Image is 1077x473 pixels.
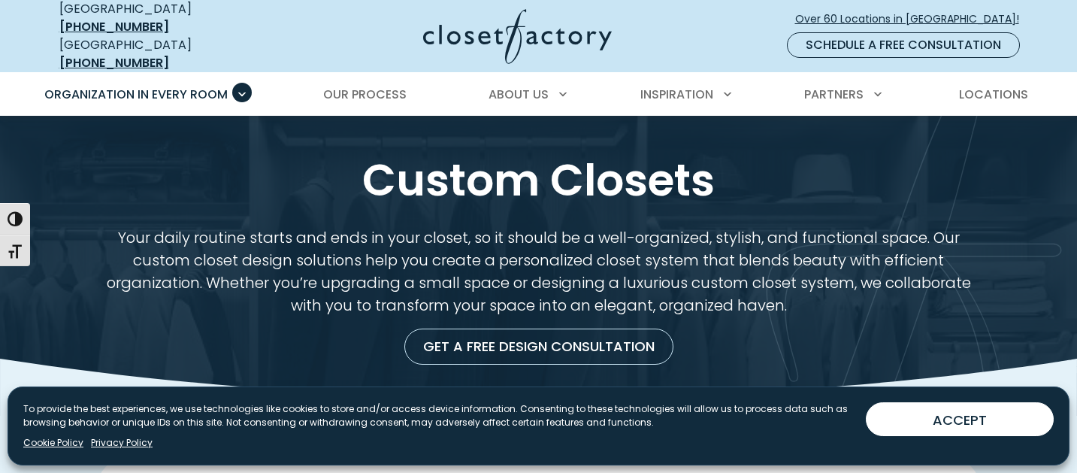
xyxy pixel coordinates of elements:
[959,86,1028,103] span: Locations
[423,9,612,64] img: Closet Factory Logo
[44,86,228,103] span: Organization in Every Room
[640,86,713,103] span: Inspiration
[34,74,1044,116] nav: Primary Menu
[866,402,1054,436] button: ACCEPT
[59,18,169,35] a: [PHONE_NUMBER]
[59,54,169,71] a: [PHONE_NUMBER]
[795,11,1031,27] span: Over 60 Locations in [GEOGRAPHIC_DATA]!
[804,86,864,103] span: Partners
[787,32,1020,58] a: Schedule a Free Consultation
[23,436,83,450] a: Cookie Policy
[23,402,854,429] p: To provide the best experiences, we use technologies like cookies to store and/or access device i...
[489,86,549,103] span: About Us
[794,6,1032,32] a: Over 60 Locations in [GEOGRAPHIC_DATA]!
[97,227,980,317] p: Your daily routine starts and ends in your closet, so it should be a well-organized, stylish, and...
[91,436,153,450] a: Privacy Policy
[56,152,1021,209] h1: Custom Closets
[59,36,277,72] div: [GEOGRAPHIC_DATA]
[404,329,673,365] a: Get a Free Design Consultation
[323,86,407,103] span: Our Process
